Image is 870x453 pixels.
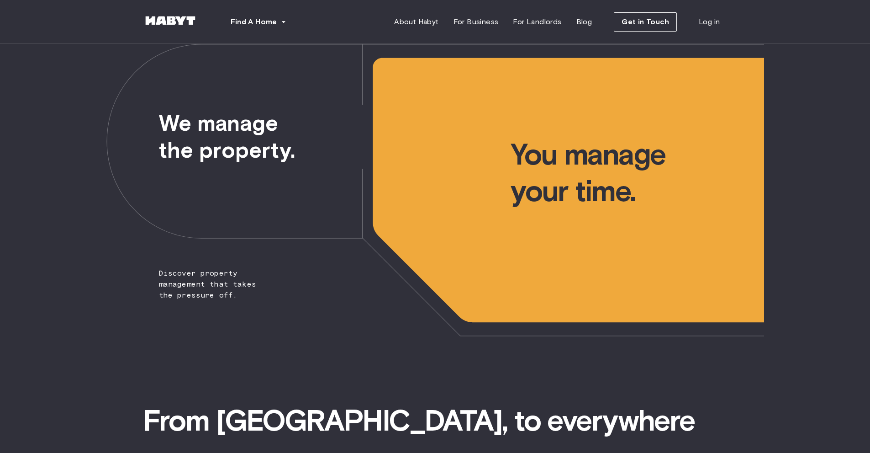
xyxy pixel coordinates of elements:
span: Get in Touch [622,16,669,27]
img: we-make-moves-not-waiting-lists [106,44,764,336]
a: Log in [691,13,727,31]
span: Find A Home [231,16,277,27]
button: Get in Touch [614,12,677,32]
span: Blog [576,16,592,27]
a: For Landlords [506,13,569,31]
button: Find A Home [223,13,294,31]
a: For Business [446,13,506,31]
span: From [GEOGRAPHIC_DATA], to everywhere [143,402,728,439]
span: Log in [699,16,720,27]
img: Habyt [143,16,198,25]
span: Discover property management that takes the pressure off. [106,44,274,301]
a: About Habyt [387,13,446,31]
span: You manage your time. [511,44,764,209]
span: For Landlords [513,16,561,27]
span: About Habyt [394,16,438,27]
span: For Business [453,16,499,27]
a: Blog [569,13,600,31]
